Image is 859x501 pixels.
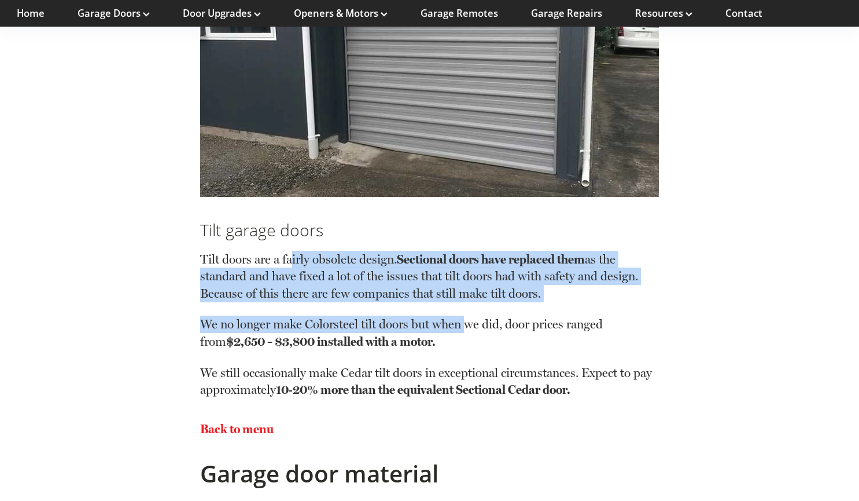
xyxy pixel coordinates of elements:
[200,364,659,398] p: We still occasionally make Cedar tilt doors in exceptional circumstances. Expect to pay approxima...
[397,252,585,266] strong: Sectional doors have replaced them
[635,7,692,20] a: Resources
[200,219,659,241] h3: Tilt garage doors
[200,316,659,364] p: We no longer make Colorsteel tilt doors but when we did, door prices ranged from
[183,7,261,20] a: Door Upgrades
[200,251,659,316] p: Tilt doors are a fairly obsolete design. as the standard and have fixed a lot of the issues that ...
[294,7,388,20] a: Openers & Motors
[17,7,45,20] a: Home
[276,382,570,397] strong: 10-20% more than the equivalent Sectional Cedar door.
[78,7,150,20] a: Garage Doors
[200,422,274,436] a: Back to menu
[531,7,602,20] a: Garage Repairs
[200,460,659,488] h2: Garage door material
[226,334,436,349] strong: $2,650 – $3,800 installed with a motor.
[725,7,762,20] a: Contact
[421,7,498,20] a: Garage Remotes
